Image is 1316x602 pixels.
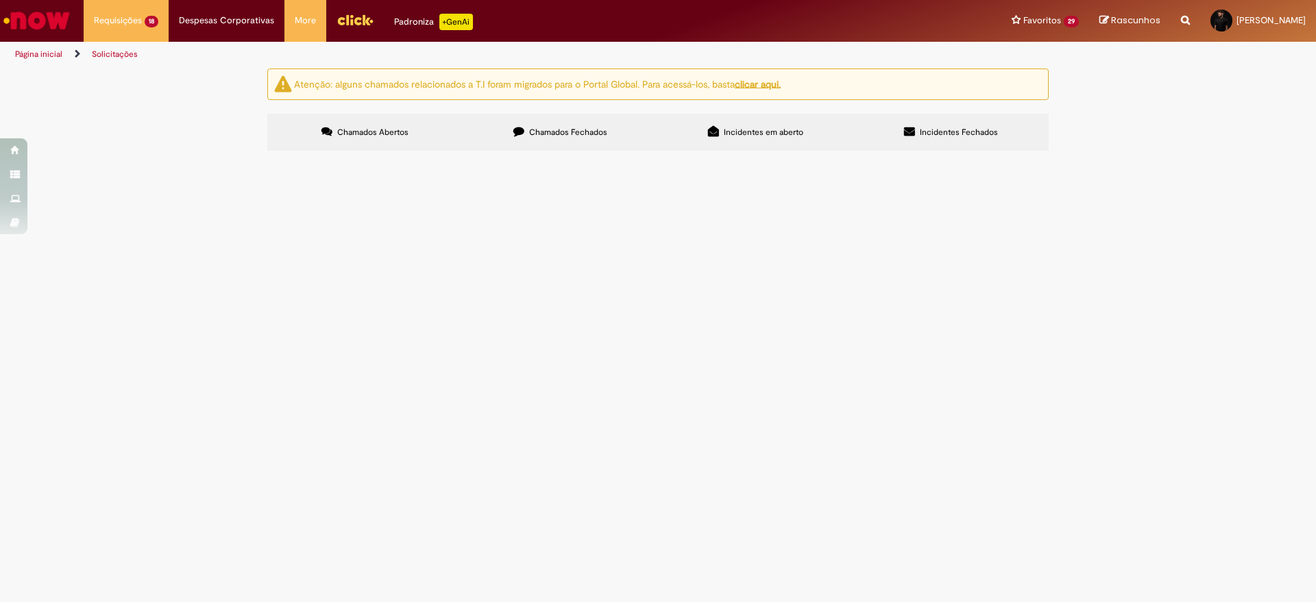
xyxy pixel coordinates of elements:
span: Incidentes Fechados [920,127,998,138]
span: Incidentes em aberto [724,127,803,138]
img: click_logo_yellow_360x200.png [337,10,374,30]
a: clicar aqui. [735,77,781,90]
span: 29 [1064,16,1079,27]
a: Rascunhos [1099,14,1160,27]
ng-bind-html: Atenção: alguns chamados relacionados a T.I foram migrados para o Portal Global. Para acessá-los,... [294,77,781,90]
a: Solicitações [92,49,138,60]
ul: Trilhas de página [10,42,867,67]
img: ServiceNow [1,7,72,34]
span: Rascunhos [1111,14,1160,27]
span: Chamados Fechados [529,127,607,138]
span: Favoritos [1023,14,1061,27]
a: Página inicial [15,49,62,60]
p: +GenAi [439,14,473,30]
span: [PERSON_NAME] [1236,14,1306,26]
span: 18 [145,16,158,27]
div: Padroniza [394,14,473,30]
span: Chamados Abertos [337,127,409,138]
span: Despesas Corporativas [179,14,274,27]
span: More [295,14,316,27]
span: Requisições [94,14,142,27]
